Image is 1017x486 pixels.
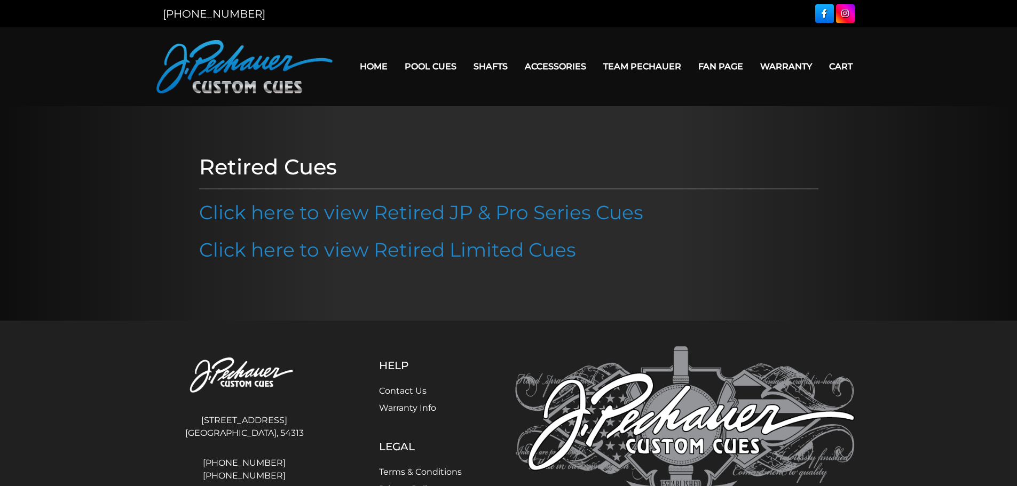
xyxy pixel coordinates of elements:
a: Click here to view Retired JP & Pro Series Cues [199,201,643,224]
a: [PHONE_NUMBER] [163,469,326,482]
h5: Help [379,359,462,372]
a: Click here to view Retired Limited Cues [199,238,576,261]
img: Pechauer Custom Cues [156,40,333,93]
a: [PHONE_NUMBER] [163,457,326,469]
a: Pool Cues [396,53,465,80]
a: Team Pechauer [595,53,690,80]
a: Accessories [516,53,595,80]
img: Pechauer Custom Cues [163,346,326,405]
a: Cart [821,53,861,80]
h5: Legal [379,440,462,453]
a: Terms & Conditions [379,467,462,477]
a: Contact Us [379,386,427,396]
a: Warranty [752,53,821,80]
a: [PHONE_NUMBER] [163,7,265,20]
a: Shafts [465,53,516,80]
a: Warranty Info [379,403,436,413]
a: Home [351,53,396,80]
address: [STREET_ADDRESS] [GEOGRAPHIC_DATA], 54313 [163,410,326,444]
h1: Retired Cues [199,154,818,180]
a: Fan Page [690,53,752,80]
